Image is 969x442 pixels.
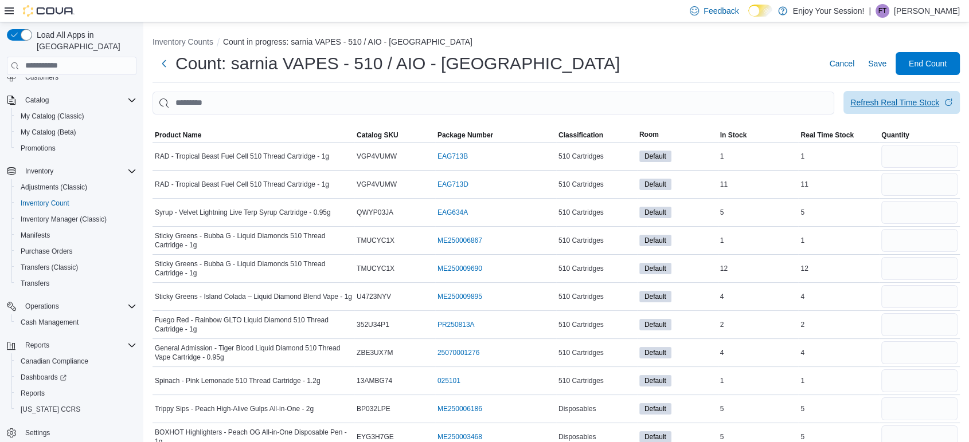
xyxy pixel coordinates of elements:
[21,338,136,352] span: Reports
[153,92,834,115] input: This is a search bar. After typing your query, hit enter to filter the results lower in the page.
[16,109,136,123] span: My Catalog (Classic)
[644,291,666,302] span: Default
[718,346,799,360] div: 4
[16,212,136,226] span: Inventory Manager (Classic)
[16,109,89,123] a: My Catalog (Classic)
[21,215,107,224] span: Inventory Manager (Classic)
[639,130,659,139] span: Room
[25,167,53,176] span: Inventory
[21,70,136,84] span: Customers
[644,151,666,161] span: Default
[11,401,141,417] button: [US_STATE] CCRS
[25,96,49,105] span: Catalog
[153,37,213,46] button: Inventory Counts
[894,4,960,18] p: [PERSON_NAME]
[11,124,141,140] button: My Catalog (Beta)
[843,91,960,114] button: Refresh Real Time Stock
[16,370,136,384] span: Dashboards
[357,152,397,161] span: VGP4VUMW
[879,128,960,142] button: Quantity
[437,152,468,161] a: EAG713B
[153,128,354,142] button: Product Name
[21,199,69,208] span: Inventory Count
[718,234,799,247] div: 1
[644,348,666,358] span: Default
[437,180,468,189] a: EAG713D
[11,227,141,243] button: Manifests
[21,128,76,137] span: My Catalog (Beta)
[639,235,671,246] span: Default
[21,70,63,84] a: Customers
[798,128,879,142] button: Real Time Stock
[437,208,468,217] a: EAG634A
[155,180,329,189] span: RAD - Tropical Beast Fuel Cell 510 Thread Cartridge - 1g
[437,404,482,413] a: ME250006186
[16,402,85,416] a: [US_STATE] CCRS
[718,206,799,219] div: 5
[644,207,666,218] span: Default
[16,354,136,368] span: Canadian Compliance
[2,337,141,353] button: Reports
[2,69,141,85] button: Customers
[23,5,75,17] img: Cova
[798,206,879,219] div: 5
[16,261,136,274] span: Transfers (Classic)
[357,208,393,217] span: QWYP03JA
[357,348,393,357] span: ZBE3UX7M
[16,386,49,400] a: Reports
[798,262,879,275] div: 12
[155,292,352,301] span: Sticky Greens - Island Colada – Liquid Diamond Blend Vape - 1g
[558,348,604,357] span: 510 Cartridges
[21,405,80,414] span: [US_STATE] CCRS
[11,314,141,330] button: Cash Management
[11,195,141,211] button: Inventory Count
[863,52,891,75] button: Save
[16,196,74,210] a: Inventory Count
[21,247,73,256] span: Purchase Orders
[25,341,49,350] span: Reports
[437,292,482,301] a: ME250009895
[556,128,637,142] button: Classification
[11,353,141,369] button: Canadian Compliance
[639,347,671,358] span: Default
[644,404,666,414] span: Default
[798,149,879,163] div: 1
[639,403,671,415] span: Default
[16,180,92,194] a: Adjustments (Classic)
[558,292,604,301] span: 510 Cartridges
[644,432,666,442] span: Default
[16,315,83,329] a: Cash Management
[558,432,596,441] span: Disposables
[21,299,136,313] span: Operations
[155,344,352,362] span: General Admission - Tiger Blood Liquid Diamond 510 Thread Vape Cartridge - 0.95g
[21,279,49,288] span: Transfers
[720,131,747,140] span: In Stock
[558,180,604,189] span: 510 Cartridges
[437,376,460,385] a: 025101
[16,196,136,210] span: Inventory Count
[16,141,60,155] a: Promotions
[437,320,475,329] a: PR250813A
[644,235,666,246] span: Default
[21,425,136,440] span: Settings
[25,302,59,311] span: Operations
[868,58,886,69] span: Save
[153,36,960,50] nav: An example of EuiBreadcrumbs
[639,291,671,302] span: Default
[11,179,141,195] button: Adjustments (Classic)
[16,277,54,290] a: Transfers
[11,275,141,291] button: Transfers
[718,177,799,191] div: 11
[11,140,141,156] button: Promotions
[16,228,54,242] a: Manifests
[155,152,329,161] span: RAD - Tropical Beast Fuel Cell 510 Thread Cartridge - 1g
[800,131,853,140] span: Real Time Stock
[16,125,81,139] a: My Catalog (Beta)
[11,369,141,385] a: Dashboards
[829,58,854,69] span: Cancel
[155,404,314,413] span: Trippy Sips - Peach High-Alive Gulps All-in-One - 2g
[881,131,909,140] span: Quantity
[718,374,799,388] div: 1
[11,259,141,275] button: Transfers (Classic)
[21,338,54,352] button: Reports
